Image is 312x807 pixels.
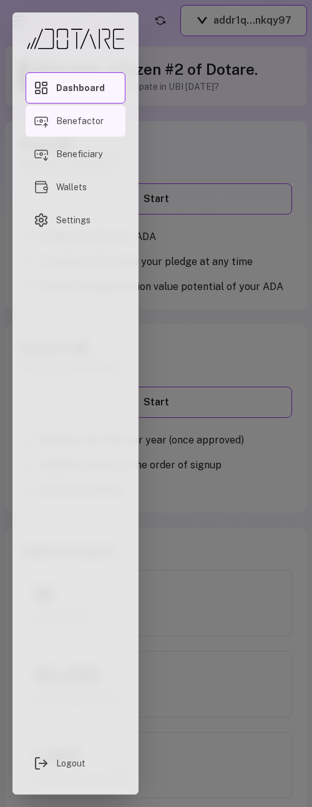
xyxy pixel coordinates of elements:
span: Benefactor [56,115,104,127]
span: Logout [56,757,85,770]
a: Settings [26,205,125,236]
button: Logout [26,748,125,779]
img: Beneficiary [34,147,49,162]
span: Dashboard [56,82,105,94]
span: Wallets [56,181,87,193]
a: Beneficiary [26,138,125,170]
img: Dotare Logo [26,28,125,50]
a: Wallets [26,172,125,203]
a: Benefactor [26,105,125,137]
img: Wallets [34,180,49,195]
span: Settings [56,214,90,226]
span: Beneficiary [56,148,102,160]
img: Benefactor [34,114,49,128]
a: Dashboard [26,72,125,104]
